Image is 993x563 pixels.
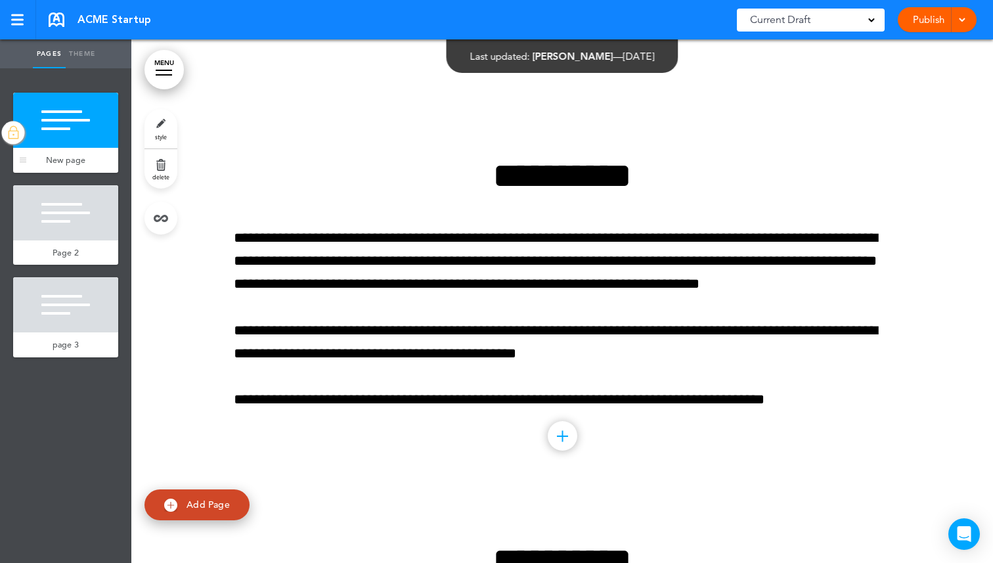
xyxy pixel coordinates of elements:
span: Add Page [187,499,230,510]
img: lock-yellow.svg [7,124,20,141]
a: style [144,109,177,148]
a: MENU [144,50,184,89]
a: delete [144,149,177,189]
div: Open Intercom Messenger [948,518,980,550]
span: page 3 [53,339,79,350]
a: Page 2 [13,240,118,265]
span: [PERSON_NAME] [533,50,613,62]
span: Page 2 [53,247,79,258]
span: style [155,133,167,141]
img: add.svg [164,499,177,512]
span: Last updated: [470,50,530,62]
a: Add Page [144,489,250,520]
a: Pages [33,39,66,68]
a: page 3 [13,332,118,357]
span: delete [152,173,169,181]
a: New page [13,148,118,173]
span: Current Draft [750,11,810,29]
span: ACME Startup [77,12,151,27]
a: Publish [908,7,949,32]
div: — [470,51,655,61]
span: [DATE] [623,50,655,62]
span: New page [46,154,85,166]
a: Theme [66,39,99,68]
